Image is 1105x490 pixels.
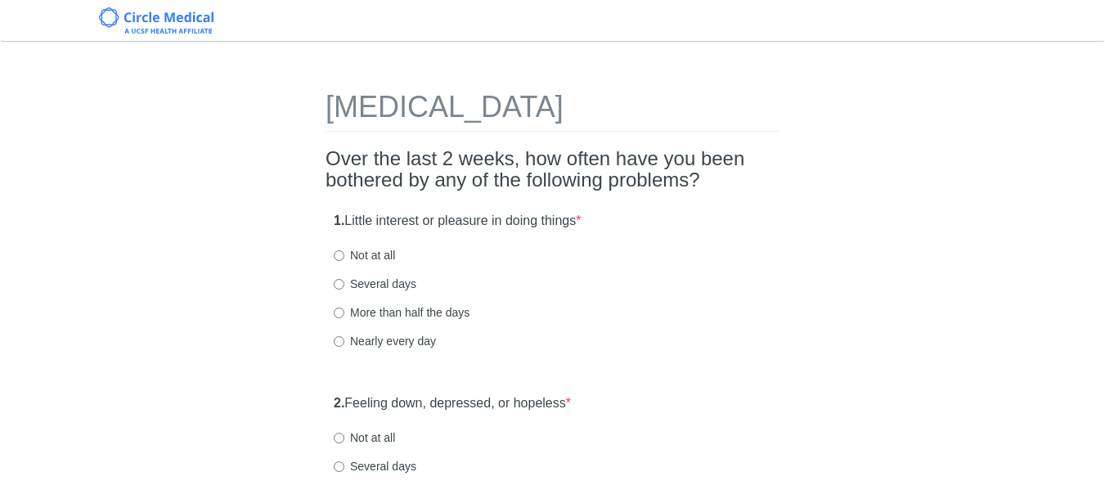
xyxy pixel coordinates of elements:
input: Nearly every day [334,336,344,347]
h1: [MEDICAL_DATA] [326,91,779,132]
h2: Over the last 2 weeks, how often have you been bothered by any of the following problems? [326,148,779,191]
strong: 2. [334,396,344,410]
label: Several days [334,276,416,292]
label: Feeling down, depressed, or hopeless [334,394,571,413]
input: More than half the days [334,308,344,318]
input: Several days [334,461,344,472]
label: More than half the days [334,304,469,321]
label: Little interest or pleasure in doing things [334,212,581,231]
input: Not at all [334,250,344,261]
label: Not at all [334,247,395,263]
strong: 1. [334,214,344,227]
label: Not at all [334,429,395,446]
input: Not at all [334,433,344,443]
label: Nearly every day [334,333,436,349]
input: Several days [334,279,344,290]
label: Several days [334,458,416,474]
img: Circle Medical Logo [99,7,214,34]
